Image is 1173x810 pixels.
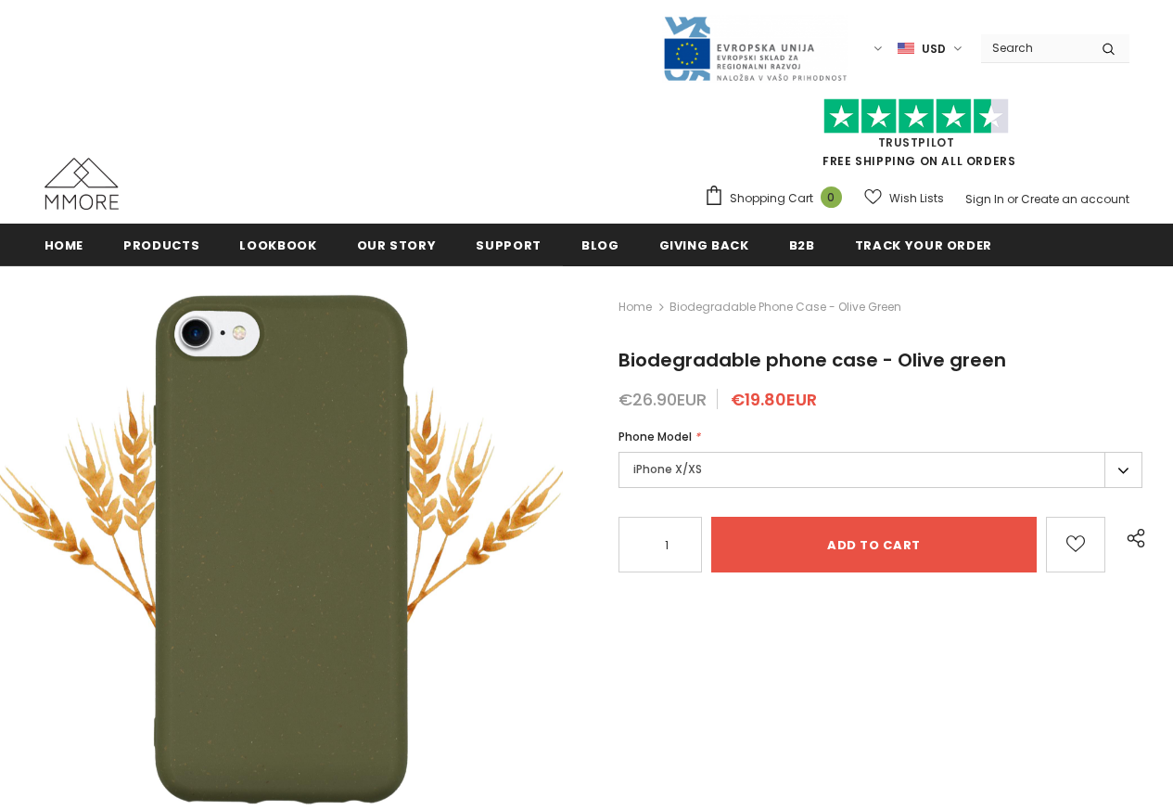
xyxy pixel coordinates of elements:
[711,517,1037,572] input: Add to cart
[821,186,842,208] span: 0
[730,189,813,208] span: Shopping Cart
[618,347,1006,373] span: Biodegradable phone case - Olive green
[662,40,848,56] a: Javni Razpis
[1021,191,1129,207] a: Create an account
[823,98,1009,135] img: Trust Pilot Stars
[618,452,1142,488] label: iPhone X/XS
[357,224,437,265] a: Our Story
[965,191,1004,207] a: Sign In
[704,185,851,212] a: Shopping Cart 0
[618,388,707,411] span: €26.90EUR
[581,237,619,254] span: Blog
[855,237,992,254] span: Track your order
[123,224,199,265] a: Products
[659,224,749,265] a: Giving back
[45,158,119,210] img: MMORE Cases
[476,237,542,254] span: support
[889,189,944,208] span: Wish Lists
[864,182,944,214] a: Wish Lists
[731,388,817,411] span: €19.80EUR
[855,224,992,265] a: Track your order
[669,296,901,318] span: Biodegradable phone case - Olive green
[123,237,199,254] span: Products
[898,41,914,57] img: USD
[981,34,1088,61] input: Search Site
[662,15,848,83] img: Javni Razpis
[45,224,84,265] a: Home
[476,224,542,265] a: support
[922,40,946,58] span: USD
[581,224,619,265] a: Blog
[618,429,692,444] span: Phone Model
[239,224,316,265] a: Lookbook
[659,237,749,254] span: Giving back
[618,296,652,318] a: Home
[878,135,955,150] a: Trustpilot
[45,237,84,254] span: Home
[357,237,437,254] span: Our Story
[789,224,815,265] a: B2B
[789,237,815,254] span: B2B
[1007,191,1018,207] span: or
[704,107,1129,169] span: FREE SHIPPING ON ALL ORDERS
[239,237,316,254] span: Lookbook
